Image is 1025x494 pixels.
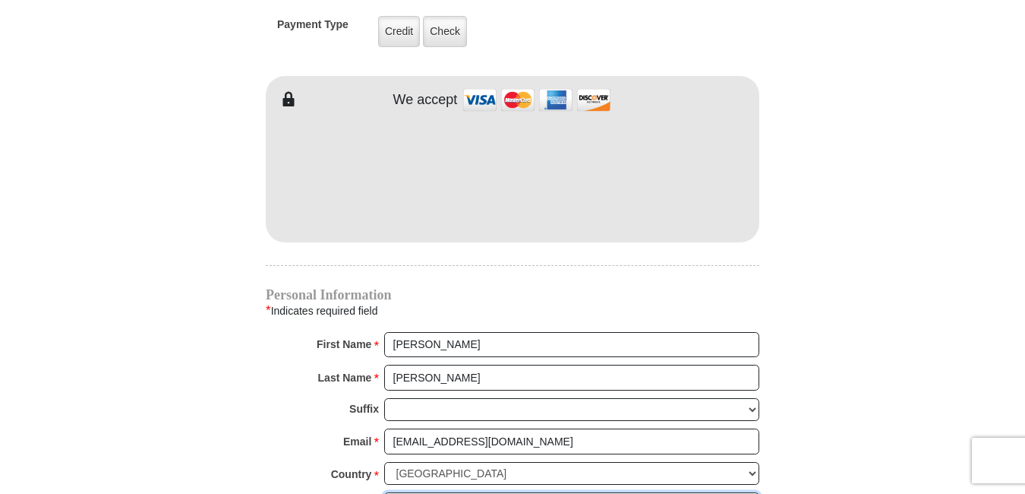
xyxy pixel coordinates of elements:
[277,18,348,39] h5: Payment Type
[343,431,371,452] strong: Email
[349,398,379,420] strong: Suffix
[317,334,371,355] strong: First Name
[378,16,420,47] label: Credit
[331,464,372,485] strong: Country
[266,289,759,301] h4: Personal Information
[318,367,372,388] strong: Last Name
[266,301,759,321] div: Indicates required field
[423,16,467,47] label: Check
[461,84,613,116] img: credit cards accepted
[393,92,458,109] h4: We accept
